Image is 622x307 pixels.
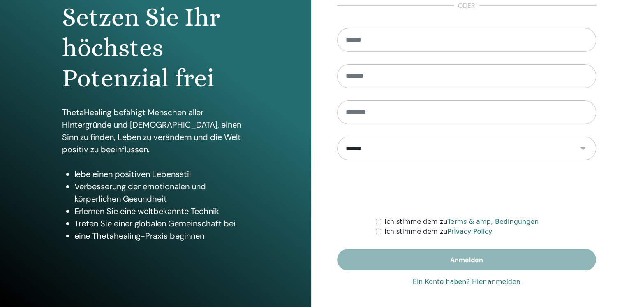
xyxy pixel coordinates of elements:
[62,106,249,156] p: ThetaHealing befähigt Menschen aller Hintergründe und [DEMOGRAPHIC_DATA], einen Sinn zu finden, L...
[62,2,249,94] h1: Setzen Sie Ihr höchstes Potenzial frei
[384,227,492,237] label: Ich stimme dem zu
[74,230,249,242] li: eine Thetahealing-Praxis beginnen
[454,1,479,11] span: oder
[74,217,249,230] li: Treten Sie einer globalen Gemeinschaft bei
[384,217,539,227] label: Ich stimme dem zu
[413,277,520,287] a: Ein Konto haben? Hier anmelden
[74,168,249,180] li: lebe einen positiven Lebensstil
[404,172,529,205] iframe: reCAPTCHA
[74,180,249,205] li: Verbesserung der emotionalen und körperlichen Gesundheit
[447,228,492,235] a: Privacy Policy
[74,205,249,217] li: Erlernen Sie eine weltbekannte Technik
[447,218,539,226] a: Terms & amp; Bedingungen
